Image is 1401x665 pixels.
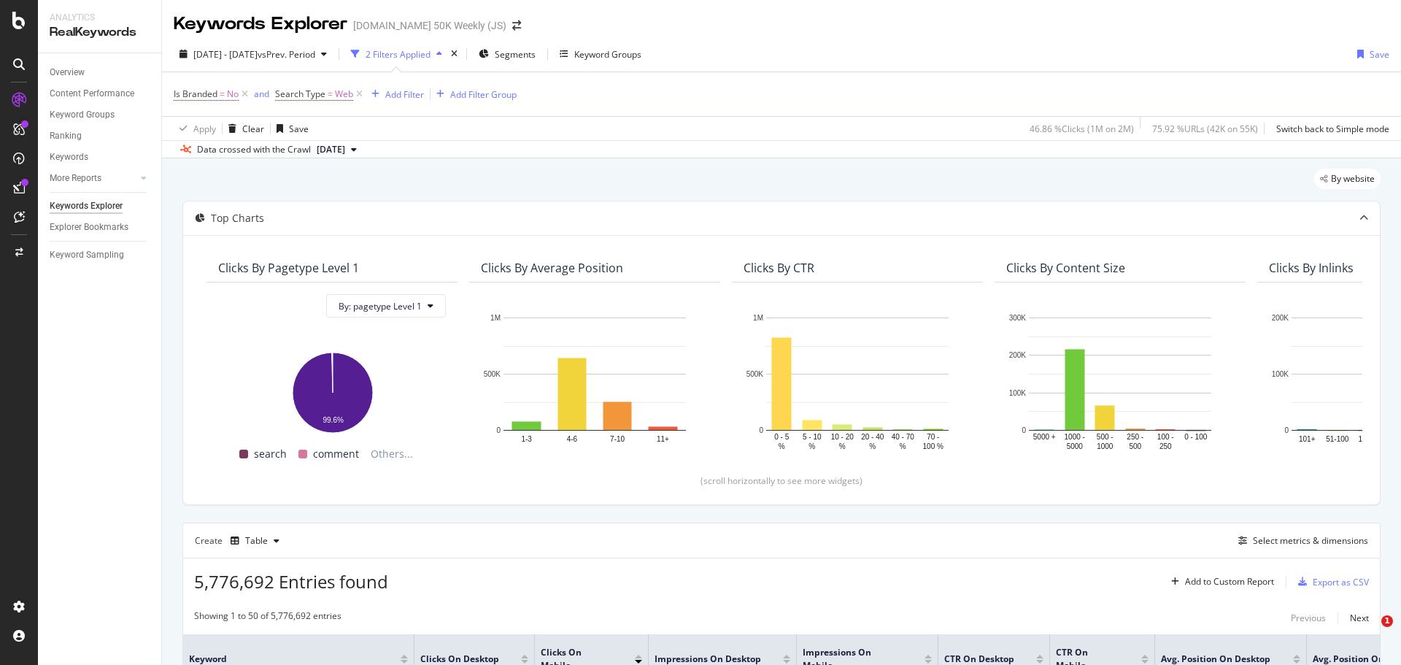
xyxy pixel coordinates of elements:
[50,12,150,24] div: Analytics
[803,433,822,441] text: 5 - 10
[50,247,124,263] div: Keyword Sampling
[1152,123,1258,135] div: 75.92 % URLs ( 42K on 55K )
[317,143,345,156] span: 2025 Sep. 27th
[311,141,363,158] button: [DATE]
[1292,570,1369,593] button: Export as CSV
[1009,389,1027,397] text: 100K
[275,88,325,100] span: Search Type
[1006,261,1125,275] div: Clicks By Content Size
[1350,612,1369,624] div: Next
[50,86,134,101] div: Content Performance
[50,247,151,263] a: Keyword Sampling
[1033,433,1056,441] text: 5000 +
[450,88,517,101] div: Add Filter Group
[554,42,647,66] button: Keyword Groups
[345,42,448,66] button: 2 Filters Applied
[431,85,517,103] button: Add Filter Group
[218,261,359,275] div: Clicks By pagetype Level 1
[1185,577,1274,586] div: Add to Custom Report
[1065,433,1085,441] text: 1000 -
[1358,435,1377,443] text: 16-50
[1284,426,1289,434] text: 0
[610,435,625,443] text: 7-10
[746,370,764,378] text: 500K
[657,435,669,443] text: 11+
[1326,435,1349,443] text: 51-100
[448,47,460,61] div: times
[831,433,854,441] text: 10 - 20
[744,310,971,452] svg: A chart.
[496,426,501,434] text: 0
[481,310,709,452] svg: A chart.
[1381,615,1393,627] span: 1
[335,84,353,104] span: Web
[50,65,85,80] div: Overview
[339,300,422,312] span: By: pagetype Level 1
[50,128,82,144] div: Ranking
[50,220,151,235] a: Explorer Bookmarks
[271,117,309,140] button: Save
[254,445,287,463] span: search
[923,442,943,450] text: 100 %
[1291,612,1326,624] div: Previous
[1272,314,1289,322] text: 200K
[1351,615,1386,650] iframe: Intercom live chat
[242,123,264,135] div: Clear
[900,442,906,450] text: %
[1165,570,1274,593] button: Add to Custom Report
[1299,435,1316,443] text: 101+
[225,529,285,553] button: Table
[1351,42,1389,66] button: Save
[366,85,424,103] button: Add Filter
[174,12,347,36] div: Keywords Explorer
[201,474,1362,487] div: (scroll horizontally to see more widgets)
[473,42,541,66] button: Segments
[385,88,424,101] div: Add Filter
[1370,48,1389,61] div: Save
[521,435,532,443] text: 1-3
[1350,610,1369,627] button: Next
[779,442,785,450] text: %
[366,48,431,61] div: 2 Filters Applied
[1067,442,1084,450] text: 5000
[481,261,623,275] div: Clicks By Average Position
[753,314,763,322] text: 1M
[1270,117,1389,140] button: Switch back to Simple mode
[313,445,359,463] span: comment
[218,345,446,434] svg: A chart.
[353,18,506,33] div: [DOMAIN_NAME] 50K Weekly (JS)
[1009,352,1027,360] text: 200K
[289,123,309,135] div: Save
[326,294,446,318] button: By: pagetype Level 1
[1129,442,1141,450] text: 500
[50,199,123,214] div: Keywords Explorer
[197,143,311,156] div: Data crossed with the Crawl
[1009,314,1027,322] text: 300K
[1253,534,1368,547] div: Select metrics & dimensions
[50,171,136,186] a: More Reports
[328,88,333,100] span: =
[1331,174,1375,183] span: By website
[1184,433,1208,441] text: 0 - 100
[195,529,285,553] div: Create
[1097,442,1114,450] text: 1000
[50,24,150,41] div: RealKeywords
[567,435,578,443] text: 4-6
[174,88,217,100] span: Is Branded
[50,150,88,165] div: Keywords
[574,48,641,61] div: Keyword Groups
[211,211,264,226] div: Top Charts
[1006,310,1234,452] div: A chart.
[1127,433,1143,441] text: 250 -
[194,610,341,627] div: Showing 1 to 50 of 5,776,692 entries
[365,445,419,463] span: Others...
[50,150,151,165] a: Keywords
[1313,576,1369,588] div: Export as CSV
[193,48,258,61] span: [DATE] - [DATE]
[774,433,789,441] text: 0 - 5
[484,370,501,378] text: 500K
[1269,261,1354,275] div: Clicks By Inlinks
[495,48,536,61] span: Segments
